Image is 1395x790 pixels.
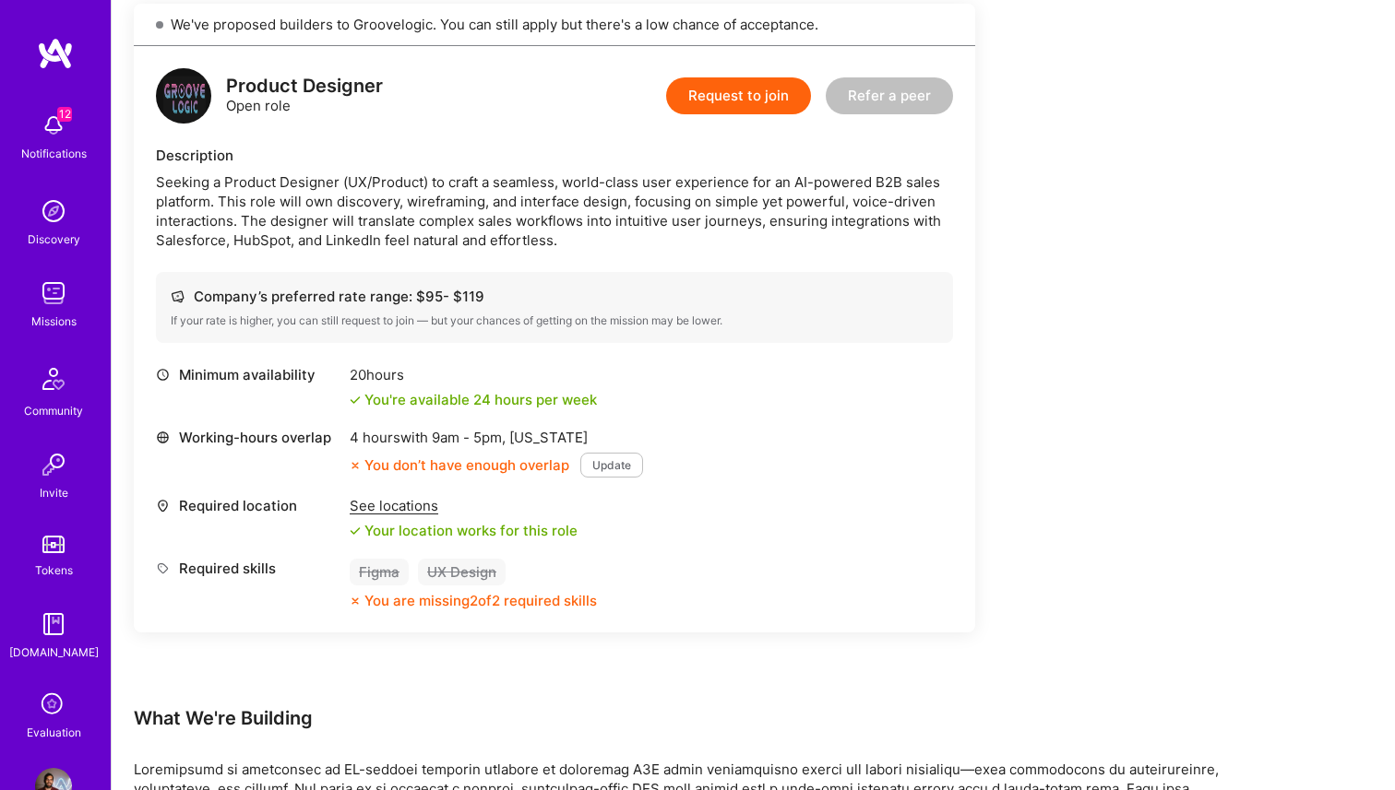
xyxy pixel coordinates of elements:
[42,536,65,553] img: tokens
[31,357,76,401] img: Community
[35,107,72,144] img: bell
[226,77,383,96] div: Product Designer
[350,460,361,471] i: icon CloseOrange
[156,561,170,575] i: icon Tag
[350,559,409,585] div: Figma
[134,4,975,46] div: We've proposed builders to Groovelogic. You can still apply but there's a low chance of acceptance.
[226,77,383,115] div: Open role
[364,591,597,610] div: You are missing 2 of 2 required skills
[171,289,185,303] i: icon Cash
[350,390,597,409] div: You're available 24 hours per week
[428,429,509,446] span: 9am - 5pm ,
[28,230,80,249] div: Discovery
[418,559,506,585] div: UX Design
[350,395,361,406] i: icon Check
[350,428,643,447] div: 4 hours with [US_STATE]
[156,499,170,513] i: icon Location
[24,401,83,420] div: Community
[21,144,87,163] div: Notifications
[156,365,340,384] div: Minimum availability
[350,496,578,515] div: See locations
[35,446,72,483] img: Invite
[350,595,361,607] i: icon CloseOrange
[171,313,938,328] div: If your rate is higher, you can still request to join — but your chances of getting on the missio...
[156,368,170,382] i: icon Clock
[134,706,1241,730] div: What We're Building
[171,287,938,306] div: Company’s preferred rate range: $ 95 - $ 119
[156,428,340,447] div: Working-hours overlap
[156,430,170,444] i: icon World
[35,193,72,230] img: discovery
[156,559,340,578] div: Required skills
[156,68,211,124] img: logo
[156,146,953,165] div: Description
[826,77,953,114] button: Refer a peer
[350,525,361,536] i: icon Check
[350,521,578,540] div: Your location works for this role
[40,483,68,502] div: Invite
[35,560,73,580] div: Tokens
[350,365,597,384] div: 20 hours
[666,77,811,114] button: Request to join
[36,688,71,723] i: icon SelectionTeam
[37,37,74,70] img: logo
[57,107,72,122] span: 12
[350,455,569,475] div: You don’t have enough overlap
[31,312,77,331] div: Missions
[27,723,81,742] div: Evaluation
[156,172,953,250] div: Seeking a Product Designer (UX/Product) to craft a seamless, world-class user experience for an A...
[580,453,643,478] button: Update
[9,643,99,662] div: [DOMAIN_NAME]
[35,606,72,643] img: guide book
[156,496,340,515] div: Required location
[35,275,72,312] img: teamwork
